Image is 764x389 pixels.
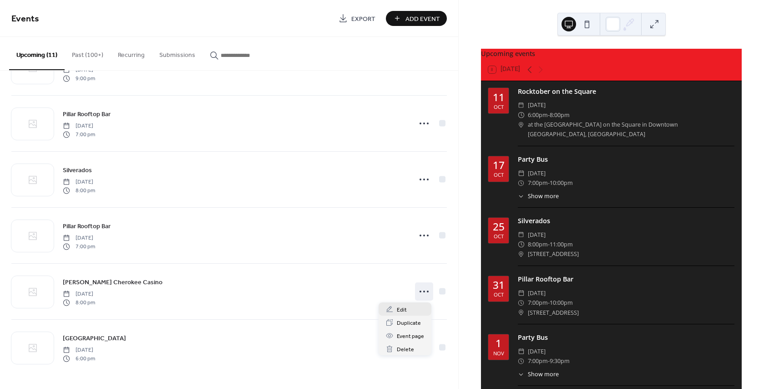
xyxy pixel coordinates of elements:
button: Past (100+) [65,37,111,69]
span: 9:30pm [550,356,570,366]
span: Export [351,14,375,24]
button: Submissions [152,37,202,69]
span: 8:00 pm [63,186,95,194]
div: ​ [518,100,524,110]
span: Edit [397,305,407,315]
span: [DATE] [63,290,95,298]
span: 8:00pm [550,110,570,120]
div: ​ [518,110,524,120]
span: [DATE] [528,288,546,298]
span: [DATE] [63,234,95,242]
div: ​ [518,288,524,298]
div: ​ [518,178,524,188]
div: ​ [518,249,524,259]
span: Show more [528,370,559,379]
span: [DATE] [63,346,95,354]
span: Duplicate [397,318,421,328]
span: 9:00 pm [63,74,95,82]
a: Export [332,11,382,26]
div: Party Bus [518,154,734,164]
div: Silverados [518,216,734,226]
a: [PERSON_NAME] Cherokee Casino [63,277,162,287]
span: [DATE] [528,169,546,178]
span: Show more [528,192,559,201]
span: 8:00pm [528,240,548,249]
div: 31 [493,280,505,291]
span: 7:00pm [528,356,548,366]
span: - [548,356,550,366]
span: 6:00 pm [63,354,95,363]
span: Event page [397,332,424,341]
button: ​Show more [518,192,559,201]
div: ​ [518,230,524,240]
button: Upcoming (11) [9,37,65,70]
div: 17 [493,160,505,171]
span: [STREET_ADDRESS] [528,308,579,317]
div: Rocktober on the Square [518,87,734,97]
div: ​ [518,192,524,201]
div: Oct [494,292,504,297]
span: - [548,298,550,307]
div: ​ [518,298,524,307]
span: - [548,178,550,188]
span: Pillar Rooftop Bar [63,222,111,231]
span: [DATE] [528,100,546,110]
span: 11:00pm [550,240,573,249]
div: ​ [518,347,524,356]
span: [DATE] [528,347,546,356]
div: 1 [496,338,501,349]
span: [GEOGRAPHIC_DATA] [63,334,126,343]
span: Add Event [405,14,440,24]
button: Recurring [111,37,152,69]
span: 10:00pm [550,178,573,188]
div: ​ [518,308,524,317]
button: Add Event [386,11,447,26]
div: ​ [518,370,524,379]
a: [GEOGRAPHIC_DATA] [63,333,126,343]
span: [PERSON_NAME] Cherokee Casino [63,278,162,287]
a: Pillar Rooftop Bar [63,221,111,231]
span: at the [GEOGRAPHIC_DATA] on the Square in Downtown [GEOGRAPHIC_DATA], [GEOGRAPHIC_DATA] [528,120,734,139]
a: Pillar Rooftop Bar [63,109,111,119]
span: Delete [397,345,414,354]
span: - [548,110,550,120]
span: - [548,240,550,249]
a: Silverados [63,165,92,175]
div: ​ [518,356,524,366]
span: 10:00pm [550,298,573,307]
div: Oct [494,234,504,239]
span: [DATE] [528,230,546,240]
div: Nov [493,351,504,356]
span: Silverados [63,166,92,175]
div: ​ [518,169,524,178]
div: Upcoming events [481,49,742,59]
span: 7:00 pm [63,242,95,251]
div: Oct [494,104,504,109]
div: Party Bus [518,333,734,343]
div: 11 [493,92,505,103]
span: 8:00 pm [63,298,95,307]
span: [STREET_ADDRESS] [528,249,579,259]
span: Events [11,10,39,28]
span: 6:00pm [528,110,548,120]
span: Pillar Rooftop Bar [63,110,111,119]
div: ​ [518,240,524,249]
div: Pillar Rooftop Bar [518,274,734,284]
span: [DATE] [63,178,95,186]
span: 7:00 pm [63,130,95,138]
span: [DATE] [63,122,95,130]
button: ​Show more [518,370,559,379]
span: 7:00pm [528,298,548,307]
div: ​ [518,120,524,129]
div: Oct [494,172,504,177]
span: 7:00pm [528,178,548,188]
div: 25 [493,222,505,232]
